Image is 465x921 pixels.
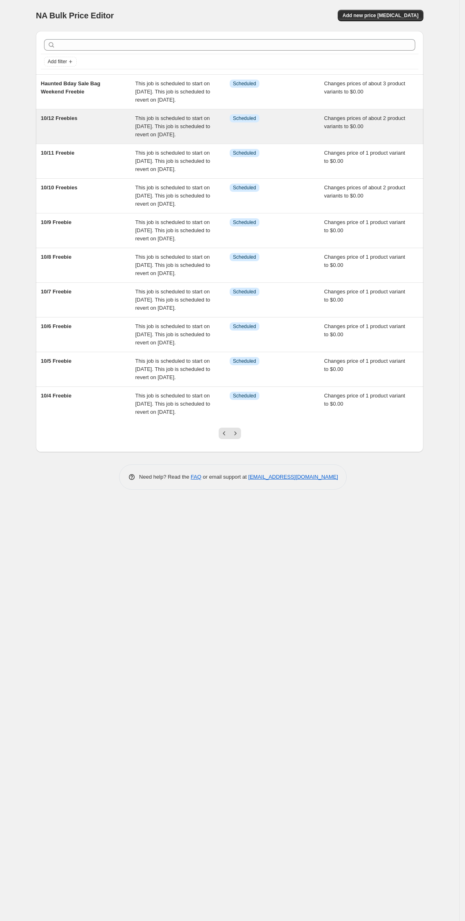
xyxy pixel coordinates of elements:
span: This job is scheduled to start on [DATE]. This job is scheduled to revert on [DATE]. [135,80,210,103]
span: Changes prices of about 2 product variants to $0.00 [324,184,405,199]
span: This job is scheduled to start on [DATE]. This job is scheduled to revert on [DATE]. [135,254,210,276]
span: Haunted Bday Sale Bag Weekend Freebie [41,80,100,95]
span: 10/9 Freebie [41,219,71,225]
span: Changes price of 1 product variant to $0.00 [324,393,405,407]
span: Scheduled [233,254,256,260]
span: Changes price of 1 product variant to $0.00 [324,358,405,372]
span: Scheduled [233,219,256,226]
span: Need help? Read the [139,474,191,480]
span: Scheduled [233,115,256,122]
span: Changes price of 1 product variant to $0.00 [324,219,405,233]
span: This job is scheduled to start on [DATE]. This job is scheduled to revert on [DATE]. [135,184,210,207]
span: Changes prices of about 3 product variants to $0.00 [324,80,405,95]
a: [EMAIL_ADDRESS][DOMAIN_NAME] [248,474,338,480]
span: This job is scheduled to start on [DATE]. This job is scheduled to revert on [DATE]. [135,115,210,138]
span: 10/12 Freebies [41,115,77,121]
span: Changes price of 1 product variant to $0.00 [324,289,405,303]
span: 10/5 Freebie [41,358,71,364]
span: 10/6 Freebie [41,323,71,329]
span: This job is scheduled to start on [DATE]. This job is scheduled to revert on [DATE]. [135,323,210,346]
span: Scheduled [233,184,256,191]
span: 10/10 Freebies [41,184,77,191]
span: Scheduled [233,150,256,156]
span: Changes price of 1 product variant to $0.00 [324,254,405,268]
span: This job is scheduled to start on [DATE]. This job is scheduled to revert on [DATE]. [135,219,210,242]
span: Scheduled [233,323,256,330]
span: NA Bulk Price Editor [36,11,114,20]
span: Scheduled [233,393,256,399]
a: FAQ [191,474,201,480]
span: 10/8 Freebie [41,254,71,260]
button: Add new price [MEDICAL_DATA] [338,10,423,21]
span: 10/4 Freebie [41,393,71,399]
button: Next [230,428,241,439]
span: This job is scheduled to start on [DATE]. This job is scheduled to revert on [DATE]. [135,289,210,311]
span: Add new price [MEDICAL_DATA] [343,12,418,19]
span: Add filter [48,58,67,65]
span: Scheduled [233,289,256,295]
span: Changes price of 1 product variant to $0.00 [324,150,405,164]
nav: Pagination [219,428,241,439]
span: Changes price of 1 product variant to $0.00 [324,323,405,337]
span: Scheduled [233,80,256,87]
span: 10/11 Freebie [41,150,74,156]
span: This job is scheduled to start on [DATE]. This job is scheduled to revert on [DATE]. [135,358,210,380]
span: Scheduled [233,358,256,364]
span: Changes prices of about 2 product variants to $0.00 [324,115,405,129]
span: or email support at [201,474,248,480]
span: This job is scheduled to start on [DATE]. This job is scheduled to revert on [DATE]. [135,150,210,172]
span: This job is scheduled to start on [DATE]. This job is scheduled to revert on [DATE]. [135,393,210,415]
button: Add filter [44,57,77,67]
span: 10/7 Freebie [41,289,71,295]
button: Previous [219,428,230,439]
